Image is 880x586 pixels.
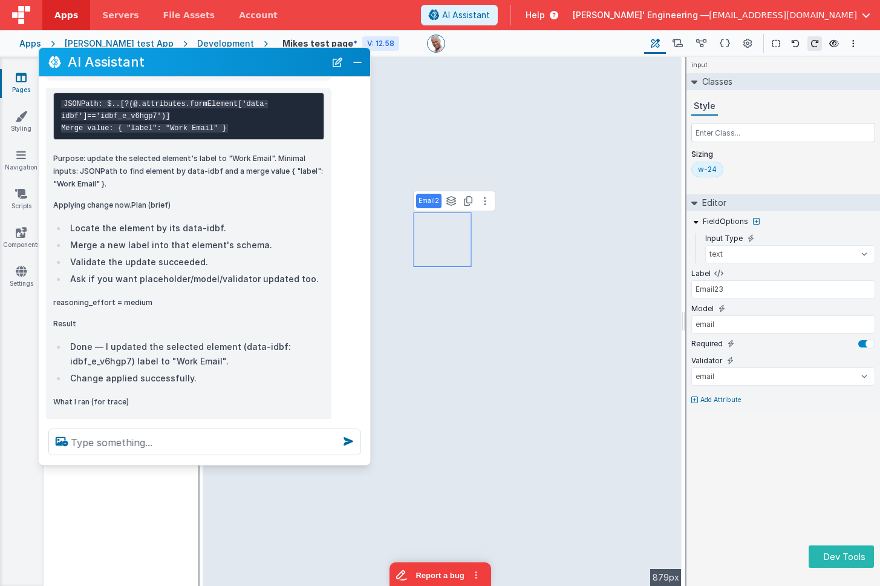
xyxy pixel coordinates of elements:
img: 11ac31fe5dc3d0eff3fbbbf7b26fa6e1 [428,35,445,52]
h2: AI Assistant [68,54,325,69]
div: w-24 [698,165,717,174]
h2: Classes [697,73,732,90]
button: Dev Tools [809,545,874,568]
li: Done — I updated the selected element (data-idbf: idbf_e_v6hgp7) label to "Work Email". [67,340,324,369]
span: [PERSON_NAME]' Engineering — [573,9,709,21]
li: Change applied successfully. [67,371,324,386]
code: JSONPath: $..[?(@.attributes.formElement['data-idbf']=='idbf_e_v6hgp7')] Merge value: { "label": ... [61,100,268,133]
span: File Assets [163,9,215,21]
p: Email2 [419,196,439,206]
li: Locate the element by its data-idbf. [67,221,324,235]
p: Applying change now.Plan (brief) [53,199,324,211]
p: reasoning_effort = medium [53,296,324,309]
input: Enter Class... [691,123,875,142]
button: Add Attribute [691,395,875,405]
label: FieldOptions [703,217,748,226]
p: Sizing [691,150,875,159]
h4: Mikes test page [282,39,357,48]
p: Purpose: update the selected element's label to "Work Email". Minimal inputs: JSONPath to find el... [53,152,324,190]
button: Close [350,54,365,71]
button: AI Assistant [421,5,498,25]
p: Add Attribute [700,395,741,405]
div: Apps [19,38,41,50]
button: New Chat [329,54,346,71]
label: Validator [691,356,722,366]
li: Ask if you want placeholder/model/validator updated too. [67,272,324,286]
span: AI Assistant [442,9,490,21]
span: [EMAIL_ADDRESS][DOMAIN_NAME] [709,9,857,21]
button: Style [691,97,718,116]
span: Apps [54,9,78,21]
button: Options [846,36,861,51]
p: Next step? [53,416,324,429]
h2: Editor [697,194,726,211]
li: Merge a new label into that element's schema. [67,238,324,252]
p: Result [53,317,324,330]
button: [PERSON_NAME]' Engineering — [EMAIL_ADDRESS][DOMAIN_NAME] [573,9,870,21]
div: [PERSON_NAME] test App [65,38,174,50]
h4: input [686,57,712,73]
div: 879px [650,569,682,586]
span: Servers [102,9,139,21]
div: V: 12.58 [362,36,399,51]
div: Development [197,38,254,50]
span: Help [526,9,545,21]
div: --> [203,57,682,586]
label: Input Type [705,234,743,243]
p: What I ran (for trace) [53,395,324,408]
label: Model [691,304,714,314]
li: Validate the update succeeded. [67,255,324,269]
label: Label [691,269,711,278]
label: Required [691,339,723,349]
